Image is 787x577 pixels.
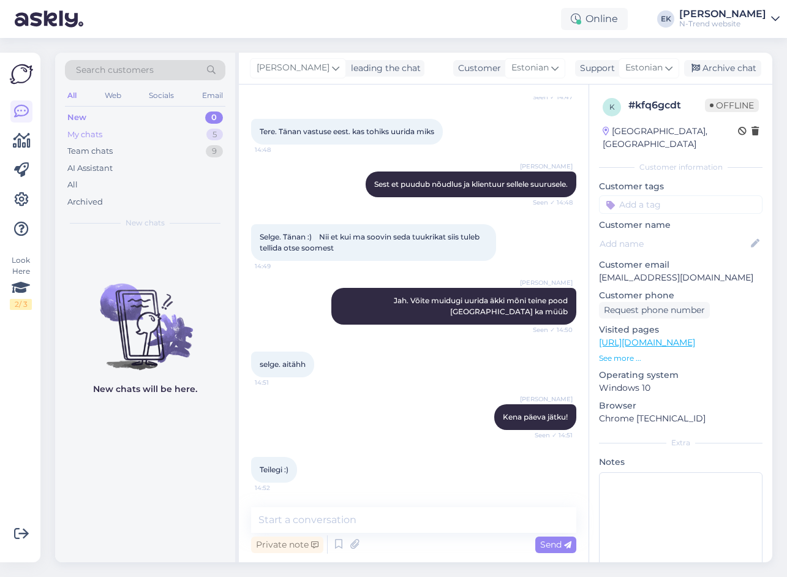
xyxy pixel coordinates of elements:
div: leading the chat [346,62,421,75]
div: [PERSON_NAME] [679,9,766,19]
div: Archived [67,196,103,208]
span: [PERSON_NAME] [520,162,573,171]
div: # kfq6gcdt [628,98,705,113]
a: [PERSON_NAME]N-Trend website [679,9,780,29]
span: Search customers [76,64,154,77]
div: EK [657,10,674,28]
p: Customer phone [599,289,763,302]
p: Notes [599,456,763,469]
p: See more ... [599,353,763,364]
span: Kena päeva jätku! [503,412,568,421]
span: Seen ✓ 14:47 [527,92,573,102]
span: [PERSON_NAME] [520,278,573,287]
p: New chats will be here. [93,383,197,396]
span: 14:51 [255,378,301,387]
div: N-Trend website [679,19,766,29]
span: [PERSON_NAME] [257,61,329,75]
div: Customer [453,62,501,75]
div: Extra [599,437,763,448]
div: New [67,111,86,124]
span: 14:49 [255,262,301,271]
span: Estonian [511,61,549,75]
div: [GEOGRAPHIC_DATA], [GEOGRAPHIC_DATA] [603,125,738,151]
span: Send [540,539,571,550]
div: My chats [67,129,102,141]
p: Customer email [599,258,763,271]
span: Offline [705,99,759,112]
p: Chrome [TECHNICAL_ID] [599,412,763,425]
span: New chats [126,217,165,228]
p: Customer tags [599,180,763,193]
p: Customer name [599,219,763,232]
div: 5 [206,129,223,141]
input: Add name [600,237,748,251]
p: Browser [599,399,763,412]
div: Socials [146,88,176,104]
div: Web [102,88,124,104]
a: [URL][DOMAIN_NAME] [599,337,695,348]
div: Request phone number [599,302,710,319]
img: No chats [55,262,235,372]
p: Operating system [599,369,763,382]
div: 2 / 3 [10,299,32,310]
span: Sest et puudub nõudlus ja klientuur sellele suurusele. [374,179,568,189]
span: 14:48 [255,145,301,154]
div: All [67,179,78,191]
span: k [609,102,615,111]
span: Tere. Tänan vastuse eest. kas tohiks uurida miks [260,127,434,136]
p: Windows 10 [599,382,763,394]
div: Online [561,8,628,30]
div: Customer information [599,162,763,173]
p: Visited pages [599,323,763,336]
div: Team chats [67,145,113,157]
span: Selge. Tänan :) Nii et kui ma soovin seda tuukrikat siis tuleb tellida otse soomest [260,232,481,252]
div: Email [200,88,225,104]
div: 9 [206,145,223,157]
div: Support [575,62,615,75]
input: Add a tag [599,195,763,214]
span: Seen ✓ 14:50 [527,325,573,334]
span: selge. aitähh [260,360,306,369]
span: Seen ✓ 14:48 [527,198,573,207]
div: Private note [251,537,323,553]
div: AI Assistant [67,162,113,175]
div: Archive chat [684,60,761,77]
div: 0 [205,111,223,124]
span: Teilegi :) [260,465,288,474]
span: Jah. Võite muidugi uurida äkki mõni teine pood [GEOGRAPHIC_DATA] ka müüb [394,296,570,316]
div: Look Here [10,255,32,310]
span: 14:52 [255,483,301,492]
div: All [65,88,79,104]
span: Estonian [625,61,663,75]
img: Askly Logo [10,62,33,86]
p: [EMAIL_ADDRESS][DOMAIN_NAME] [599,271,763,284]
span: Seen ✓ 14:51 [527,431,573,440]
span: [PERSON_NAME] [520,394,573,404]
